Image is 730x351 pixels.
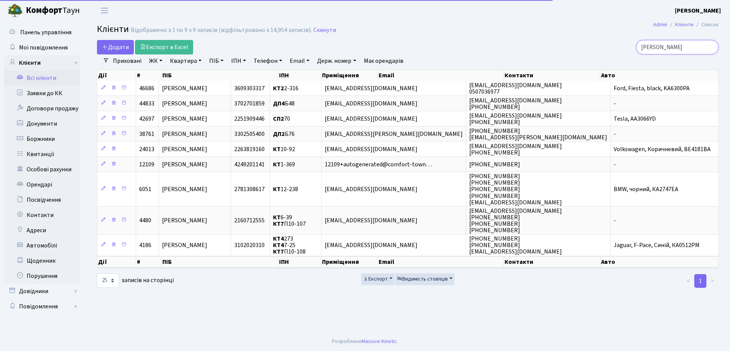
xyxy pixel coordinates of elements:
[162,160,207,169] span: [PERSON_NAME]
[642,17,730,33] nav: breadcrumb
[97,22,129,36] span: Клієнти
[273,84,284,93] b: КТ2
[273,241,284,249] b: КТ4
[273,235,284,243] b: КТ4
[614,115,656,123] span: Tesla, AA3066YD
[653,21,667,29] a: Admin
[162,241,207,249] span: [PERSON_NAME]
[4,238,80,253] a: Автомобілі
[636,40,719,54] input: Пошук...
[234,185,265,194] span: 2781308617
[234,130,265,138] span: 3302505400
[469,81,562,96] span: [EMAIL_ADDRESS][DOMAIN_NAME] 0507036977
[97,256,136,268] th: Дії
[139,241,151,249] span: 4186
[504,70,600,81] th: Контакти
[273,84,298,93] span: 2-316
[4,207,80,223] a: Контакти
[614,99,616,108] span: -
[4,55,80,70] a: Клієнти
[321,70,378,81] th: Приміщення
[273,235,306,256] span: 273 7-25 П10-108
[378,70,504,81] th: Email
[675,21,693,29] a: Клієнти
[614,145,711,153] span: Volkswagen, Коричневий, BE4181BA
[469,96,562,111] span: [EMAIL_ADDRESS][DOMAIN_NAME] [PHONE_NUMBER]
[321,256,378,268] th: Приміщення
[273,99,285,108] b: ДП4
[273,248,284,256] b: КТ7
[273,213,306,228] span: 6-39 П10-107
[332,337,398,346] div: Розроблено .
[278,256,321,268] th: ІПН
[469,127,607,142] span: [PHONE_NUMBER] [EMAIL_ADDRESS][PERSON_NAME][DOMAIN_NAME]
[469,160,520,169] span: [PHONE_NUMBER]
[95,4,114,17] button: Переключити навігацію
[325,217,417,225] span: [EMAIL_ADDRESS][DOMAIN_NAME]
[614,84,690,93] span: Ford, Fiesta, black, KA6300PA
[273,160,281,169] b: КТ
[273,213,281,222] b: КТ
[362,337,397,345] a: Massive Kinetic
[614,241,700,249] span: Jaguar, F-Pace, Синій, КА0512РМ
[26,4,80,17] span: Таун
[234,160,265,169] span: 4249201141
[469,172,562,206] span: [PHONE_NUMBER] [PHONE_NUMBER] [PHONE_NUMBER] [PHONE_NUMBER] [EMAIL_ADDRESS][DOMAIN_NAME]
[694,274,706,288] a: 1
[273,160,295,169] span: 1-369
[273,220,284,228] b: КТ7
[397,275,448,283] span: Видимість стовпців
[251,54,285,67] a: Телефон
[600,70,719,81] th: Авто
[314,54,359,67] a: Держ. номер
[139,160,154,169] span: 12109
[139,217,151,225] span: 4480
[273,115,284,123] b: СП2
[4,116,80,131] a: Документи
[4,177,80,192] a: Орендарі
[97,70,136,81] th: Дії
[325,130,463,138] span: [EMAIL_ADDRESS][PERSON_NAME][DOMAIN_NAME]
[469,235,562,256] span: [PHONE_NUMBER] [PHONE_NUMBER] [EMAIL_ADDRESS][DOMAIN_NAME]
[313,27,336,34] a: Скинути
[162,130,207,138] span: [PERSON_NAME]
[228,54,249,67] a: ІПН
[325,145,417,153] span: [EMAIL_ADDRESS][DOMAIN_NAME]
[162,145,207,153] span: [PERSON_NAME]
[167,54,205,67] a: Квартира
[273,99,295,108] span: Б48
[675,6,721,15] a: [PERSON_NAME]
[395,273,454,285] button: Видимість стовпців
[234,84,265,93] span: 3609303317
[139,99,154,108] span: 44833
[102,43,129,51] span: Додати
[325,241,417,249] span: [EMAIL_ADDRESS][DOMAIN_NAME]
[4,86,80,101] a: Заявки до КК
[139,130,154,138] span: 38761
[234,217,265,225] span: 2160712555
[136,256,162,268] th: #
[361,54,406,67] a: Має орендарів
[206,54,227,67] a: ПІБ
[614,185,678,194] span: BMW, чорний, КА2747ЕА
[162,185,207,194] span: [PERSON_NAME]
[4,223,80,238] a: Адреси
[614,130,616,138] span: -
[4,299,80,314] a: Повідомлення
[4,25,80,40] a: Панель управління
[139,115,154,123] span: 42697
[162,70,278,81] th: ПІБ
[273,115,290,123] span: 70
[287,54,313,67] a: Email
[139,84,154,93] span: 46686
[325,115,417,123] span: [EMAIL_ADDRESS][DOMAIN_NAME]
[614,160,616,169] span: -
[378,256,504,268] th: Email
[325,185,417,194] span: [EMAIL_ADDRESS][DOMAIN_NAME]
[234,145,265,153] span: 2263819160
[4,253,80,268] a: Щоденник
[20,28,71,37] span: Панель управління
[4,70,80,86] a: Всі клієнти
[135,40,193,54] a: Експорт в Excel
[19,43,68,52] span: Мої повідомлення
